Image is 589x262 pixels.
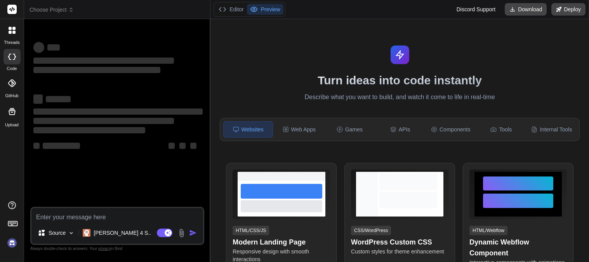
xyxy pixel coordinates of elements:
p: [PERSON_NAME] 4 S.. [94,229,151,237]
div: APIs [376,121,425,138]
span: ‌ [33,94,43,104]
p: Custom styles for theme enhancement [351,248,448,255]
p: Source [49,229,66,237]
img: icon [189,229,197,237]
label: GitHub [5,93,18,99]
span: ‌ [33,127,145,133]
span: ‌ [47,44,60,51]
p: Describe what you want to build, and watch it come to life in real-time [215,92,584,102]
div: Web Apps [275,121,323,138]
div: HTML/CSS/JS [233,226,269,235]
span: ‌ [46,96,71,102]
button: Download [505,3,547,16]
div: Websites [223,121,273,138]
span: ‌ [33,58,174,64]
div: Internal Tools [527,121,576,138]
img: Pick Models [68,230,75,236]
p: Always double-check its answers. Your in Bind [30,245,204,252]
label: Upload [5,122,19,128]
button: Editor [215,4,247,15]
span: ‌ [33,42,44,53]
div: Tools [477,121,526,138]
div: Discord Support [452,3,500,16]
button: Deploy [551,3,586,16]
div: Games [325,121,374,138]
span: ‌ [33,143,40,149]
div: CSS/WordPress [351,226,391,235]
span: ‌ [169,143,175,149]
div: HTML/Webflow [469,226,507,235]
span: ‌ [190,143,196,149]
label: threads [4,39,19,46]
h4: WordPress Custom CSS [351,237,448,248]
h4: Dynamic Webflow Component [469,237,567,259]
h4: Modern Landing Page [233,237,330,248]
h1: Turn ideas into code instantly [215,73,584,87]
img: attachment [177,229,186,238]
span: ‌ [33,67,160,73]
button: Preview [247,4,283,15]
span: Choose Project [30,6,74,14]
label: code [7,65,17,72]
span: ‌ [179,143,186,149]
span: privacy [98,246,111,251]
span: ‌ [33,108,203,115]
span: ‌ [33,118,174,124]
div: Components [426,121,475,138]
img: signin [5,236,19,250]
span: ‌ [43,143,80,149]
img: Claude 4 Sonnet [83,229,90,237]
